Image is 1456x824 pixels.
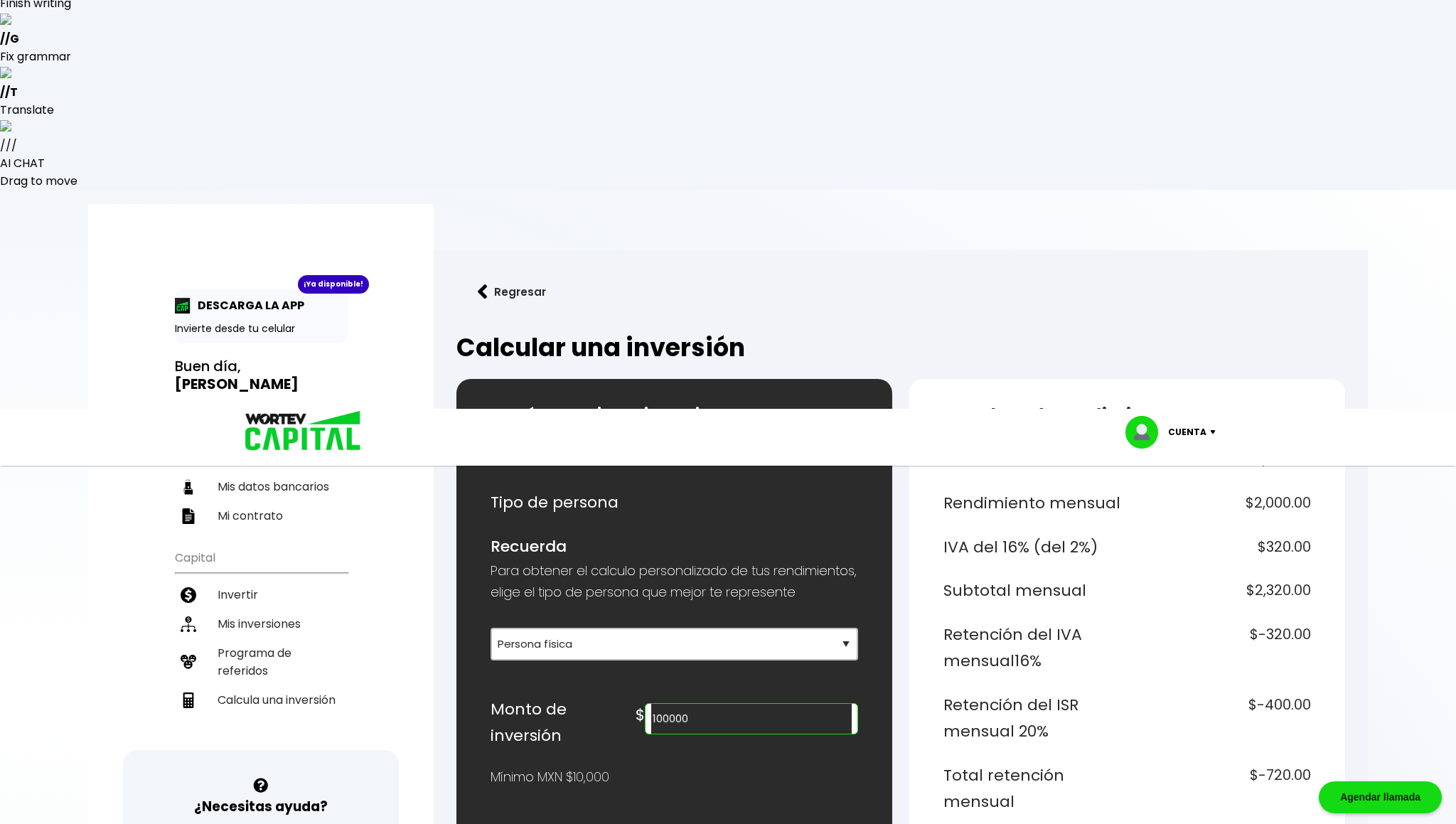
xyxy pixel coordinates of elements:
b: [PERSON_NAME] [175,374,299,394]
img: app-icon [175,298,191,314]
ul: Capital [175,542,348,750]
img: icon-down [1206,430,1226,434]
h6: $2,320.00 [1133,577,1312,604]
a: Calcula una inversión [175,685,348,715]
img: recomiendanos-icon.9b8e9327.svg [181,654,196,670]
h6: Recuerda [491,533,858,560]
img: profile-image [1125,416,1168,449]
p: Para obtener el calculo personalizado de tus rendimientos, elige el tipo de persona que mejor te ... [491,560,858,603]
p: DESCARGA LA APP [191,296,304,314]
div: ¡Ya disponible! [298,275,369,294]
h6: $-400.00 [1133,692,1312,745]
h5: Desglose de rendimientos [943,402,1311,429]
ul: Perfil [175,405,348,530]
h6: Retención del IVA mensual 16% [943,621,1122,675]
div: Agendar llamada [1319,781,1442,813]
img: contrato-icon.f2db500c.svg [181,508,196,524]
a: Mis datos bancarios [175,472,348,501]
img: flecha izquierda [478,284,488,299]
h2: Calcular una inversión [456,333,1345,362]
p: Mínimo MXN $10,000 [491,766,609,788]
h6: $-320.00 [1133,621,1312,675]
h6: IVA del 16% (del 2%) [943,534,1122,561]
h3: Buen día, [175,358,348,393]
h6: $320.00 [1133,534,1312,561]
p: Invierte desde tu celular [175,321,348,336]
h3: ¿Necesitas ayuda? [194,796,328,817]
h6: Monto de inversión [491,696,636,749]
h6: Retención del ISR mensual 20% [943,692,1122,745]
a: flecha izquierdaRegresar [456,273,1345,311]
img: logo_wortev_capital [230,409,366,455]
h5: ¿Cuánto quieres invertir? [491,402,858,429]
a: Invertir [175,580,348,609]
h6: Rendimiento mensual [943,490,1122,517]
h6: $-720.00 [1133,762,1312,815]
img: calculadora-icon.17d418c4.svg [181,692,196,708]
p: Cuenta [1168,422,1206,443]
h6: $2,000.00 [1133,490,1312,517]
img: inversiones-icon.6695dc30.svg [181,616,196,632]
a: Mi contrato [175,501,348,530]
h6: Total retención mensual [943,762,1122,815]
img: invertir-icon.b3b967d7.svg [181,587,196,603]
img: datos-icon.10cf9172.svg [181,479,196,495]
h6: Tipo de persona [491,489,858,516]
a: Programa de referidos [175,638,348,685]
h6: $ [636,702,645,729]
button: Regresar [456,273,567,311]
a: Mis inversiones [175,609,348,638]
h6: Subtotal mensual [943,577,1122,604]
